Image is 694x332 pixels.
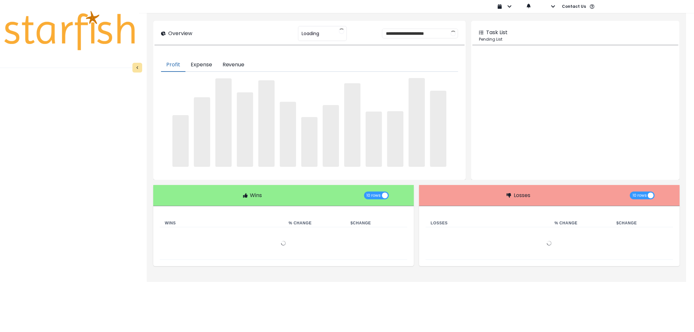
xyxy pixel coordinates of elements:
[479,36,672,42] p: Pending List
[161,58,185,72] button: Profit
[409,78,425,167] span: ‌
[514,192,530,199] p: Losses
[258,80,275,167] span: ‌
[215,78,232,167] span: ‌
[217,58,250,72] button: Revenue
[172,115,189,167] span: ‌
[323,105,339,167] span: ‌
[426,219,550,227] th: Losses
[366,112,382,167] span: ‌
[344,83,361,167] span: ‌
[250,192,262,199] p: Wins
[283,219,345,227] th: % Change
[160,219,284,227] th: Wins
[611,219,673,227] th: $ Change
[346,219,407,227] th: $ Change
[301,117,318,167] span: ‌
[194,97,210,167] span: ‌
[168,30,192,37] p: Overview
[633,192,647,199] span: 10 rows
[430,91,446,166] span: ‌
[387,111,403,166] span: ‌
[280,102,296,167] span: ‌
[367,192,381,199] span: 10 rows
[185,58,217,72] button: Expense
[486,29,508,36] p: Task List
[302,27,319,40] span: Loading
[237,92,253,167] span: ‌
[549,219,611,227] th: % Change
